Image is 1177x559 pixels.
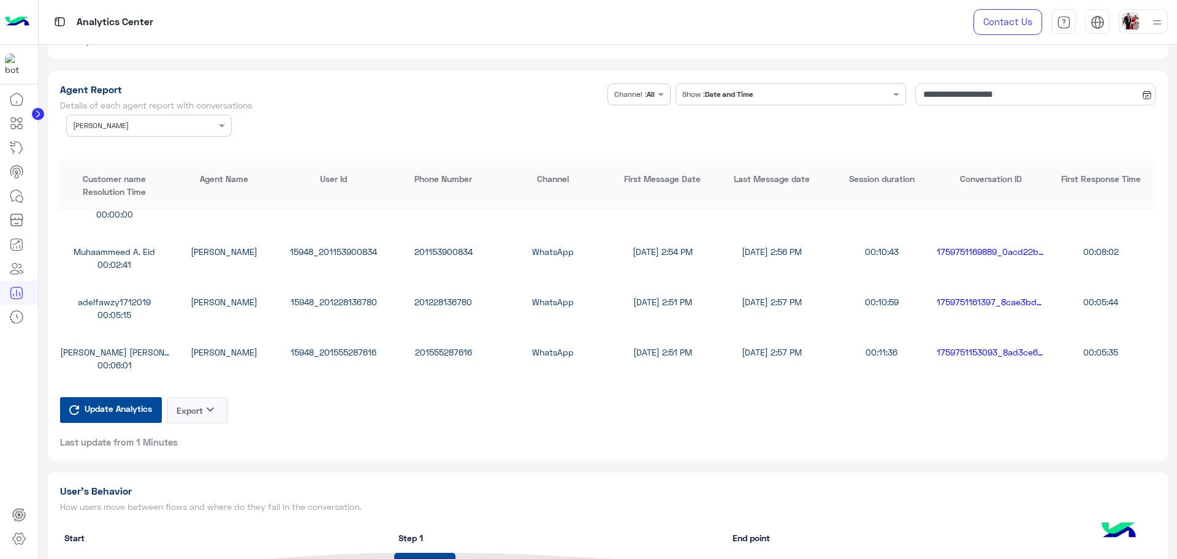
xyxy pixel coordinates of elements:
div: Channel [498,172,608,185]
img: tab [1091,15,1105,29]
div: WhatsApp [498,245,608,258]
div: [DATE] 2:56 PM [717,245,827,258]
div: 15948_201153900834 [279,245,389,258]
div: 00:11:36 [827,346,937,359]
button: Exportkeyboard_arrow_down [167,397,228,424]
img: tab [1057,15,1071,29]
div: 201228136780 [389,295,498,308]
h1: User’s Behavior [60,485,603,497]
div: Last Message date [717,172,827,185]
div: 00:05:44 [1046,295,1156,308]
div: First Response Time [1046,172,1156,185]
div: [PERSON_NAME] [169,295,279,308]
div: [PERSON_NAME] [169,245,279,258]
div: WhatsApp [498,295,608,308]
div: [DATE] 2:57 PM [717,295,827,308]
span: Step 1 [398,531,423,544]
div: First Message Date [608,172,717,185]
div: 1759751161397_8cae3bdb-a660-4303-aea9-a3ec3ba615be [937,295,1046,308]
div: Customer name [60,172,170,185]
span: Update Analytics [82,400,155,417]
div: 15948_201555287616 [279,346,389,359]
a: Contact Us [973,9,1042,35]
div: 00:08:02 [1046,245,1156,258]
div: 00:06:01 [60,359,170,371]
div: 1759751169889_0acd22bc-4f86-4329-bf2b-93252dfe31b1 [937,245,1046,258]
span: End point [733,531,770,544]
div: 00:02:41 [60,258,170,271]
span: Start [64,531,85,544]
div: [DATE] 2:51 PM [608,346,717,359]
div: [PERSON_NAME] [169,346,279,359]
div: [DATE] 2:54 PM [608,245,717,258]
div: Muhaammeed A. Eid [60,245,170,258]
span: Last update from 1 Minutes [60,436,178,448]
div: 1759751153093_8ad3ce60-213d-43b3-be76-f71c7fb737fb [937,346,1046,359]
p: Analytics Center [77,14,153,31]
div: 00:05:15 [60,308,170,321]
h5: How users move between flows and where do they fall in the conversation. [60,502,603,512]
div: User Id [279,172,389,185]
img: tab [52,14,67,29]
div: 00:00:00 [60,208,170,221]
i: keyboard_arrow_down [203,402,218,417]
h1: Agent Report [60,83,603,96]
img: profile [1149,15,1165,30]
div: 15948_201228136780 [279,295,389,308]
img: 1403182699927242 [5,53,27,75]
h5: Details of each agent report with conversations [60,101,603,110]
div: [DATE] 2:57 PM [717,346,827,359]
div: Session duration [827,172,937,185]
div: Resolution Time [60,185,170,198]
img: hulul-logo.png [1097,510,1140,553]
div: [PERSON_NAME] [PERSON_NAME] [60,346,170,359]
div: Phone Number [389,172,498,185]
img: userImage [1122,12,1139,29]
div: 00:10:59 [827,295,937,308]
div: 00:05:35 [1046,346,1156,359]
div: 201555287616 [389,346,498,359]
div: 201153900834 [389,245,498,258]
div: [DATE] 2:51 PM [608,295,717,308]
img: Logo [5,9,29,35]
div: adelfawzy1712019 [60,295,170,308]
div: WhatsApp [498,346,608,359]
div: 00:10:43 [827,245,937,258]
div: Agent Name [169,172,279,185]
div: Conversation ID [937,172,1046,185]
a: tab [1051,9,1076,35]
button: Update Analytics [60,397,162,423]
